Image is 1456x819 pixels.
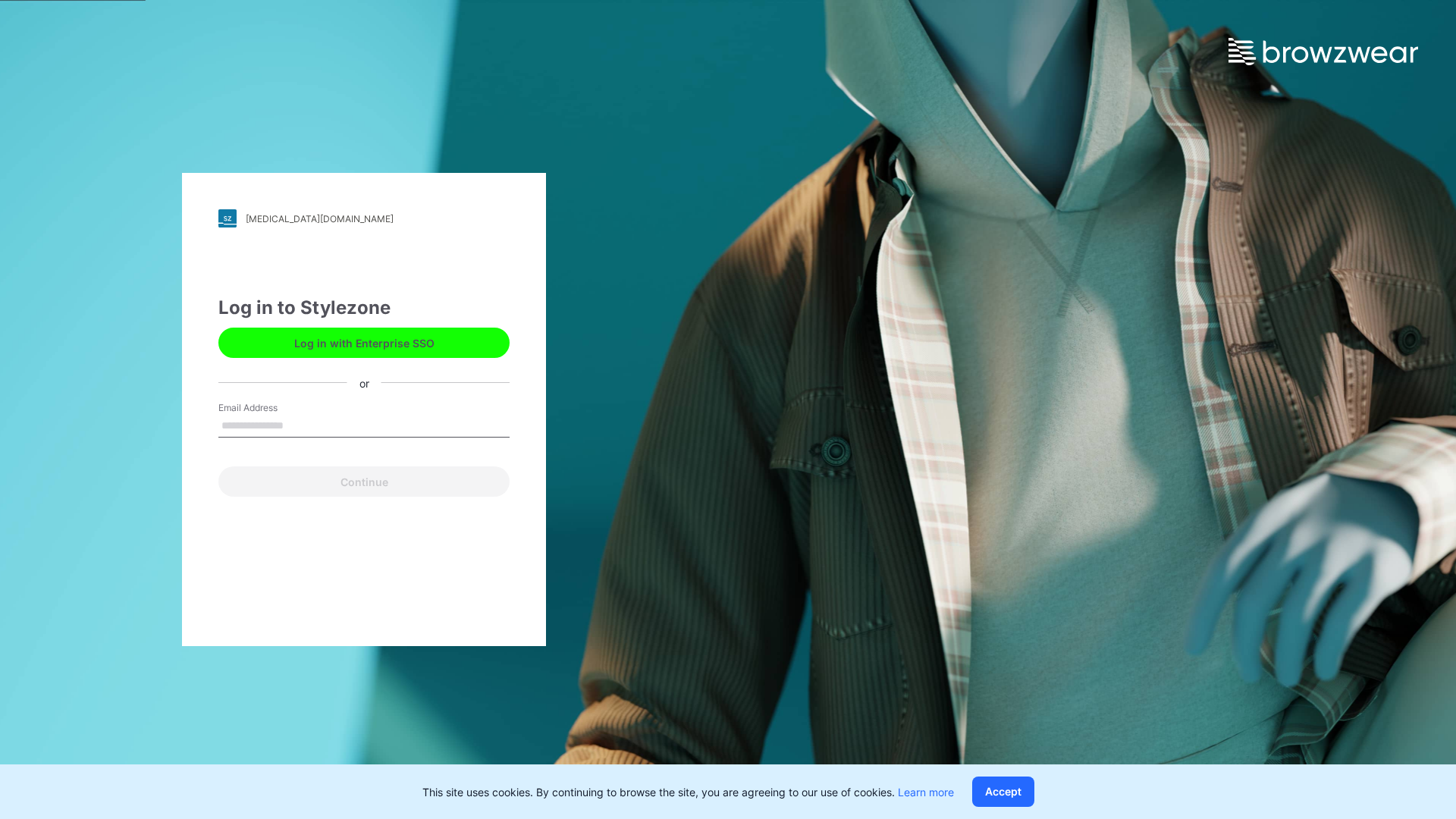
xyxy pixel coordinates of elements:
[898,786,954,799] a: Learn more
[218,401,325,415] label: Email Address
[972,777,1034,807] button: Accept
[218,328,510,358] button: Log in with Enterprise SSO
[218,209,510,227] a: [MEDICAL_DATA][DOMAIN_NAME]
[218,209,237,227] img: stylezone-logo.562084cfcfab977791bfbf7441f1a819.svg
[246,213,394,224] div: [MEDICAL_DATA][DOMAIN_NAME]
[347,375,381,391] div: or
[422,784,954,800] p: This site uses cookies. By continuing to browse the site, you are agreeing to our use of cookies.
[218,294,510,322] div: Log in to Stylezone
[1228,38,1418,65] img: browzwear-logo.e42bd6dac1945053ebaf764b6aa21510.svg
